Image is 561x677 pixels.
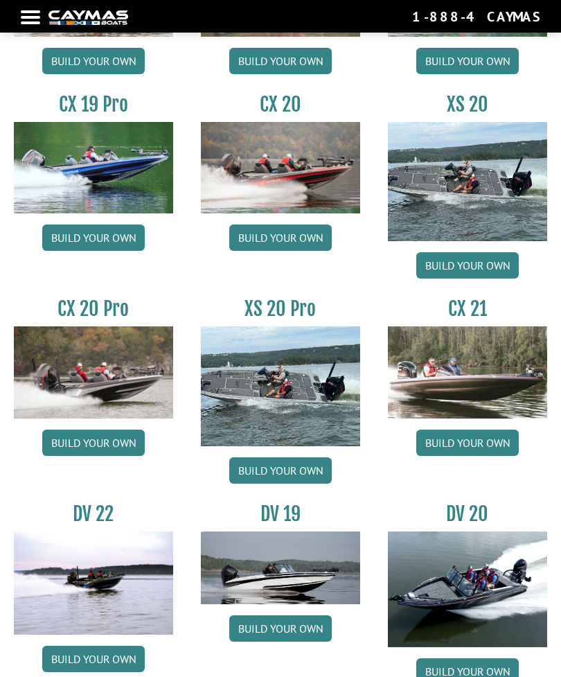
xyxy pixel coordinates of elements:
[229,457,332,484] a: Build your own
[14,531,173,635] img: DV22_original_motor_cropped_for_caymas_connect.jpg
[42,48,145,74] a: Build your own
[388,122,547,241] img: XS_20_resized.jpg
[201,92,360,116] h3: CX 20
[416,430,519,456] a: Build your own
[201,122,360,213] img: CX-20_thumbnail.jpg
[14,92,173,116] h3: CX 19 Pro
[229,48,332,74] a: Build your own
[201,502,360,526] h3: DV 19
[416,252,519,279] a: Build your own
[388,502,547,526] h3: DV 20
[416,48,519,74] a: Build your own
[388,92,547,116] h3: XS 20
[14,297,173,321] h3: CX 20 Pro
[388,531,547,648] img: DV_20_from_website_for_caymas_connect.png
[42,430,145,456] a: Build your own
[201,326,360,446] img: XS_20_resized.jpg
[412,8,540,26] div: 1-888-4CAYMAS
[201,297,360,321] h3: XS 20 Pro
[388,326,547,418] img: CX21_thumb.jpg
[48,10,128,25] img: white-logo-c9c8dbefe5ff5ceceb0f0178aa75bf4bb51f6bca0971e226c86eb53dfe498488.png
[229,225,332,251] a: Build your own
[42,646,145,672] a: Build your own
[14,326,173,418] img: CX-20Pro_thumbnail.jpg
[14,122,173,213] img: CX19_thumbnail.jpg
[229,615,332,642] a: Build your own
[201,531,360,604] img: dv-19-ban_from_website_for_caymas_connect.png
[42,225,145,251] a: Build your own
[14,502,173,526] h3: DV 22
[388,297,547,321] h3: CX 21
